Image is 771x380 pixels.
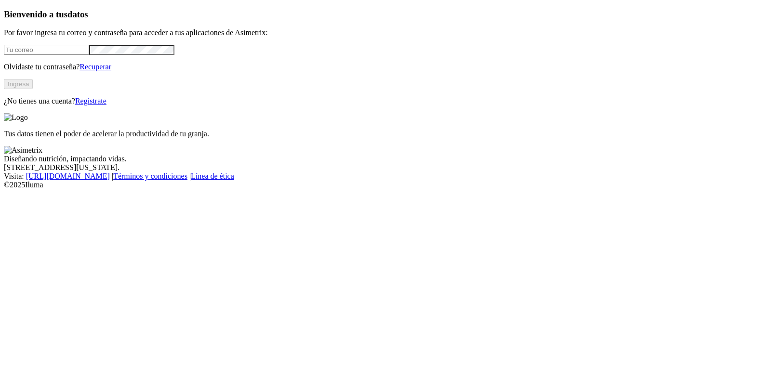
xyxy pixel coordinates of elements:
[80,63,111,71] a: Recuperar
[4,28,767,37] p: Por favor ingresa tu correo y contraseña para acceder a tus aplicaciones de Asimetrix:
[26,172,110,180] a: [URL][DOMAIN_NAME]
[67,9,88,19] span: datos
[4,45,89,55] input: Tu correo
[4,181,767,189] div: © 2025 Iluma
[4,9,767,20] h3: Bienvenido a tus
[4,146,42,155] img: Asimetrix
[4,130,767,138] p: Tus datos tienen el poder de acelerar la productividad de tu granja.
[4,155,767,163] div: Diseñando nutrición, impactando vidas.
[4,79,33,89] button: Ingresa
[4,97,767,105] p: ¿No tienes una cuenta?
[4,113,28,122] img: Logo
[4,163,767,172] div: [STREET_ADDRESS][US_STATE].
[113,172,187,180] a: Términos y condiciones
[4,172,767,181] div: Visita : | |
[4,63,767,71] p: Olvidaste tu contraseña?
[191,172,234,180] a: Línea de ética
[75,97,106,105] a: Regístrate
